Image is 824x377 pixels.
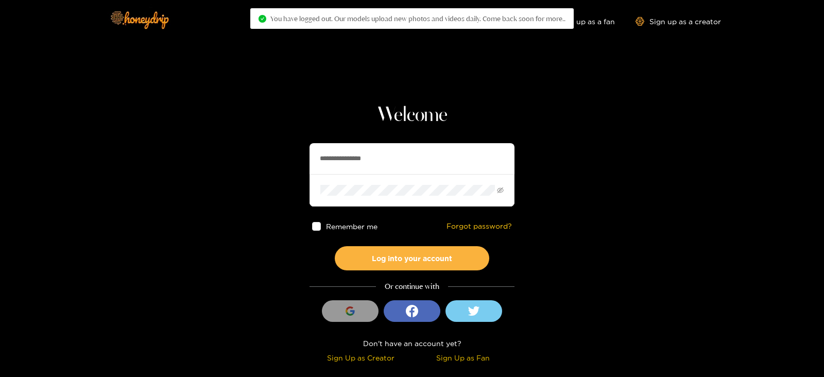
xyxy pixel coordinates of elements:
div: Don't have an account yet? [310,337,514,349]
a: Forgot password? [447,222,512,231]
a: Sign up as a fan [544,17,615,26]
div: Sign Up as Fan [415,352,512,364]
h1: Welcome [310,103,514,128]
div: Or continue with [310,281,514,293]
span: check-circle [259,15,266,23]
a: Sign up as a creator [636,17,721,26]
div: Sign Up as Creator [312,352,409,364]
span: eye-invisible [497,187,504,194]
span: Remember me [326,222,377,230]
span: You have logged out. Our models upload new photos and videos daily. Come back soon for more.. [270,14,565,23]
button: Log into your account [335,246,489,270]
